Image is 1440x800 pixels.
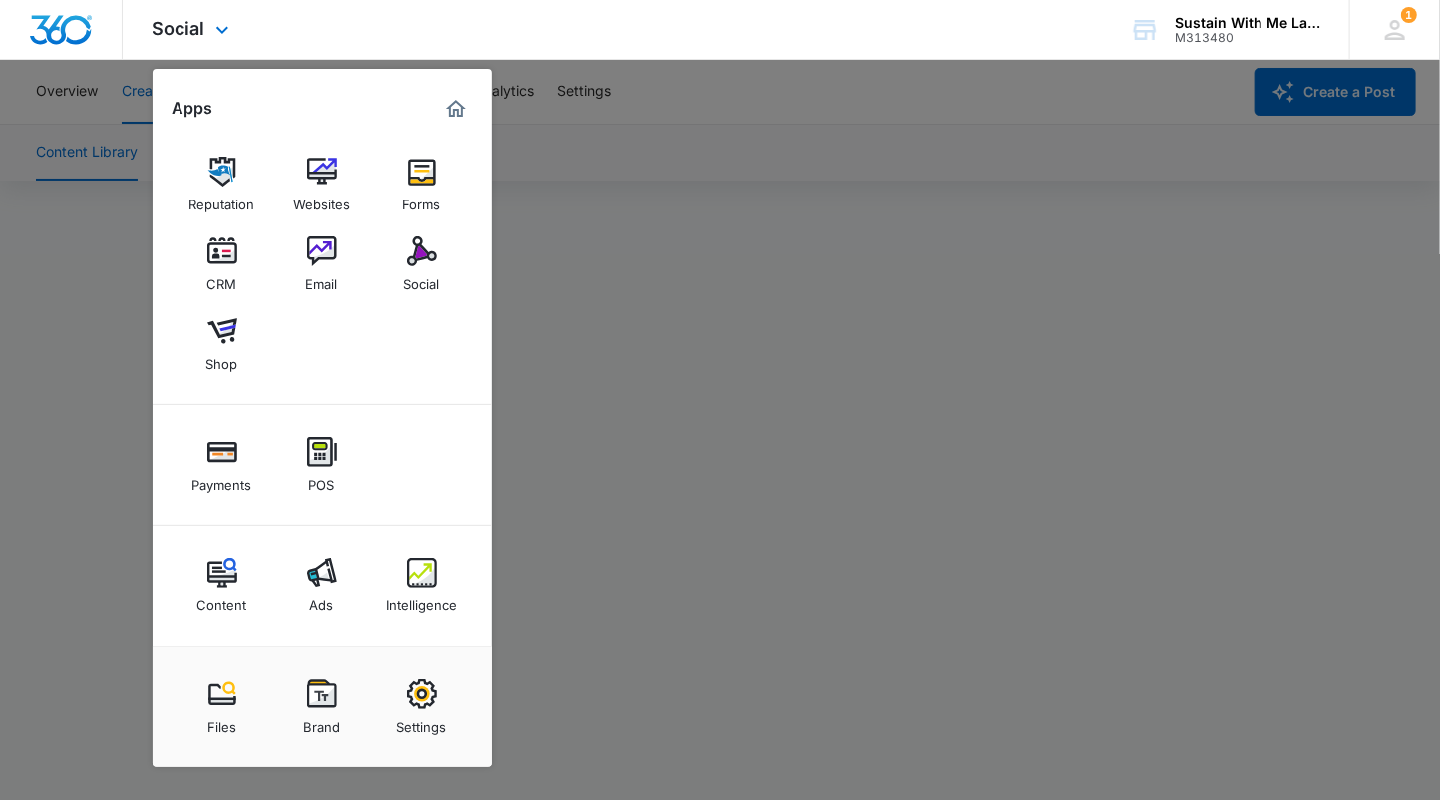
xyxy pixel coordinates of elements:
[173,99,213,118] h2: Apps
[1401,7,1417,23] div: notifications count
[284,669,360,745] a: Brand
[284,548,360,623] a: Ads
[184,669,260,745] a: Files
[184,226,260,302] a: CRM
[207,709,236,735] div: Files
[440,93,472,125] a: Marketing 360® Dashboard
[184,548,260,623] a: Content
[384,226,460,302] a: Social
[293,187,350,212] div: Websites
[384,147,460,222] a: Forms
[303,709,340,735] div: Brand
[310,588,334,613] div: Ads
[284,427,360,503] a: POS
[184,306,260,382] a: Shop
[192,467,252,493] div: Payments
[184,147,260,222] a: Reputation
[1401,7,1417,23] span: 1
[397,709,447,735] div: Settings
[153,18,205,39] span: Social
[384,548,460,623] a: Intelligence
[386,588,457,613] div: Intelligence
[404,266,440,292] div: Social
[184,427,260,503] a: Payments
[284,226,360,302] a: Email
[306,266,338,292] div: Email
[1175,31,1320,45] div: account id
[206,346,238,372] div: Shop
[284,147,360,222] a: Websites
[197,588,247,613] div: Content
[403,187,441,212] div: Forms
[309,467,335,493] div: POS
[207,266,237,292] div: CRM
[1175,15,1320,31] div: account name
[189,187,255,212] div: Reputation
[384,669,460,745] a: Settings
